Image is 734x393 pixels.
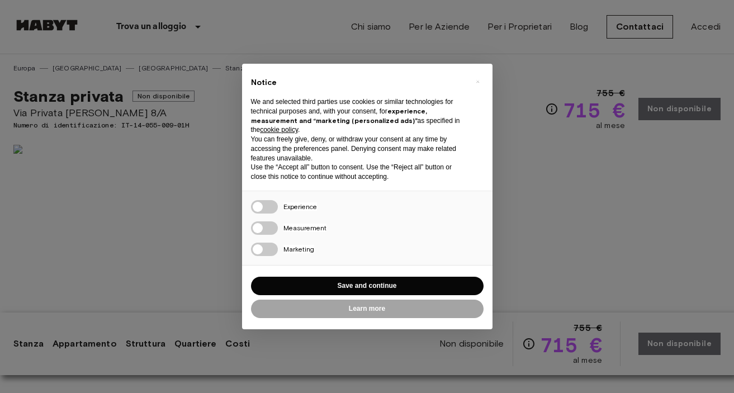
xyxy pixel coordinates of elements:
[476,75,480,88] span: ×
[251,163,466,182] p: Use the “Accept all” button to consent. Use the “Reject all” button or close this notice to conti...
[260,126,298,134] a: cookie policy
[283,245,314,253] span: Marketing
[251,97,466,135] p: We and selected third parties use cookies or similar technologies for technical purposes and, wit...
[469,73,487,91] button: Close this notice
[251,107,427,125] strong: experience, measurement and “marketing (personalized ads)”
[251,77,466,88] h2: Notice
[251,277,484,295] button: Save and continue
[283,202,317,211] span: Experience
[251,300,484,318] button: Learn more
[251,135,466,163] p: You can freely give, deny, or withdraw your consent at any time by accessing the preferences pane...
[283,224,326,232] span: Measurement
